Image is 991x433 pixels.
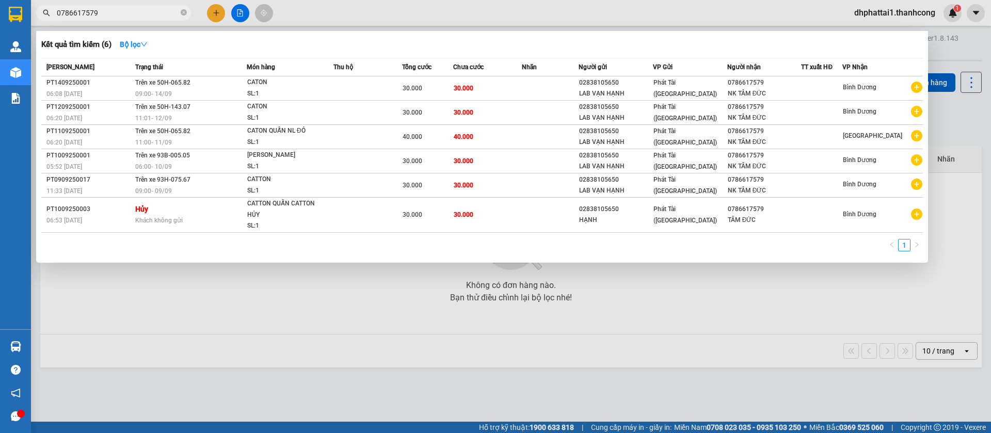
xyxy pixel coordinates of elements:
[454,211,473,218] span: 30.000
[653,205,717,224] span: Phát Tài ([GEOGRAPHIC_DATA])
[247,137,325,148] div: SL: 1
[911,154,922,166] span: plus-circle
[135,205,148,213] strong: Hủy
[579,204,652,215] div: 02838105650
[454,109,473,116] span: 30.000
[454,133,473,140] span: 40.000
[886,239,898,251] li: Previous Page
[181,8,187,18] span: close-circle
[653,103,717,122] span: Phát Tài ([GEOGRAPHIC_DATA])
[135,90,172,98] span: 09:00 - 14/09
[46,115,82,122] span: 06:20 [DATE]
[46,77,132,88] div: PT1409250001
[41,39,111,50] h3: Kết quả tìm kiếm ( 6 )
[579,102,652,113] div: 02838105650
[579,126,652,137] div: 02838105650
[10,341,21,352] img: warehouse-icon
[843,156,876,164] span: Bình Dương
[10,93,21,104] img: solution-icon
[728,137,801,148] div: NK TÂM ĐỨC
[57,7,179,19] input: Tìm tên, số ĐT hoặc mã đơn
[247,198,325,220] div: CATTON QUẤN CATTON HỦY
[247,63,275,71] span: Món hàng
[46,90,82,98] span: 06:08 [DATE]
[135,103,190,110] span: Trên xe 50H-143.07
[403,85,422,92] span: 30.000
[889,242,895,248] span: left
[579,88,652,99] div: LAB VẠN HẠNH
[728,161,801,172] div: NK TÂM ĐỨC
[135,79,190,86] span: Trên xe 50H-065.82
[333,63,353,71] span: Thu hộ
[843,211,876,218] span: Bình Dương
[579,161,652,172] div: LAB VẠN HẠNH
[135,163,172,170] span: 06:00 - 10/09
[247,185,325,197] div: SL: 1
[120,40,148,49] strong: Bộ lọc
[453,63,484,71] span: Chưa cước
[46,63,94,71] span: [PERSON_NAME]
[579,174,652,185] div: 02838105650
[46,126,132,137] div: PT1109250001
[181,9,187,15] span: close-circle
[579,185,652,196] div: LAB VẠN HẠNH
[914,242,920,248] span: right
[579,63,607,71] span: Người gửi
[579,77,652,88] div: 02838105650
[135,115,172,122] span: 11:01 - 12/09
[728,150,801,161] div: 0786617579
[135,176,190,183] span: Trên xe 93H-075.67
[135,63,163,71] span: Trạng thái
[910,239,923,251] li: Next Page
[522,63,537,71] span: Nhãn
[728,77,801,88] div: 0786617579
[247,220,325,232] div: SL: 1
[728,174,801,185] div: 0786617579
[728,185,801,196] div: NK TÂM ĐỨC
[403,109,422,116] span: 30.000
[843,84,876,91] span: Bình Dương
[247,88,325,100] div: SL: 1
[801,63,833,71] span: TT xuất HĐ
[579,137,652,148] div: LAB VẠN HẠNH
[843,181,876,188] span: Bình Dương
[135,217,183,224] span: Khách không gửi
[899,239,910,251] a: 1
[46,163,82,170] span: 05:52 [DATE]
[135,127,190,135] span: Trên xe 50H-065.82
[728,215,801,226] div: TÂM ĐỨC
[140,41,148,48] span: down
[886,239,898,251] button: left
[46,204,132,215] div: PT1009250003
[911,209,922,220] span: plus-circle
[247,77,325,88] div: CATON
[579,215,652,226] div: HẠNH
[843,108,876,115] span: Bình Dương
[11,411,21,421] span: message
[247,161,325,172] div: SL: 1
[403,182,422,189] span: 30.000
[728,102,801,113] div: 0786617579
[402,63,431,71] span: Tổng cước
[247,125,325,137] div: CATON QUẤN NL ĐỎ
[653,79,717,98] span: Phát Tài ([GEOGRAPHIC_DATA])
[728,204,801,215] div: 0786617579
[46,217,82,224] span: 06:53 [DATE]
[10,41,21,52] img: warehouse-icon
[579,150,652,161] div: 02838105650
[727,63,761,71] span: Người nhận
[403,211,422,218] span: 30.000
[46,139,82,146] span: 06:20 [DATE]
[653,152,717,170] span: Phát Tài ([GEOGRAPHIC_DATA])
[135,152,190,159] span: Trên xe 93B-005.05
[454,157,473,165] span: 30.000
[247,101,325,113] div: CATON
[11,388,21,398] span: notification
[46,174,132,185] div: PT0909250017
[911,82,922,93] span: plus-circle
[111,36,156,53] button: Bộ lọcdown
[46,150,132,161] div: PT1009250001
[728,126,801,137] div: 0786617579
[247,150,325,161] div: [PERSON_NAME]
[46,102,132,113] div: PT1209250001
